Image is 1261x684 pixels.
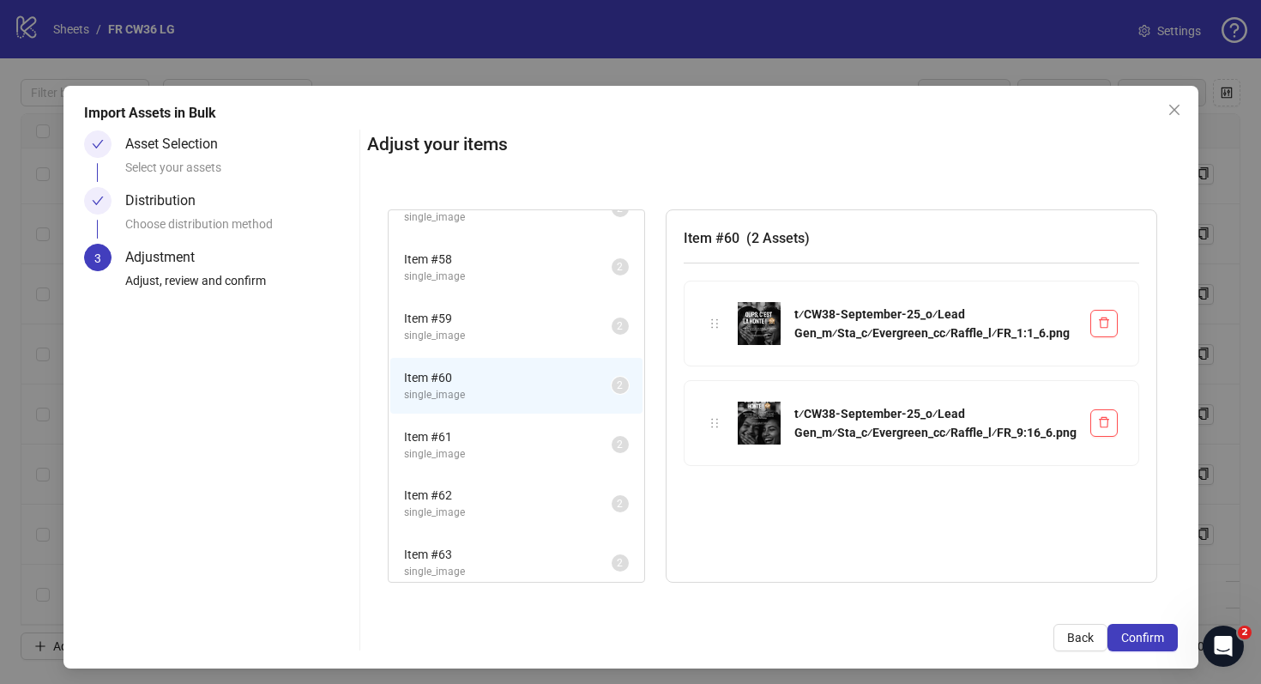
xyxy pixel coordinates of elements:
div: holder [705,314,724,333]
span: 2 [617,261,623,273]
div: Asset Selection [125,130,232,158]
button: Delete [1090,409,1118,437]
span: Item # 62 [404,486,612,505]
span: 2 [1238,626,1252,639]
sup: 2 [612,377,629,394]
img: t⁄CW38-September-25_o⁄Lead Gen_m⁄Sta_c⁄Evergreen_cc⁄Raffle_l⁄FR_9:16_6.png [738,402,781,445]
span: ( 2 Assets ) [746,230,810,246]
span: 2 [617,439,623,451]
span: Back [1067,631,1094,645]
div: Select your assets [125,158,353,187]
sup: 2 [612,554,629,572]
span: holder [709,417,721,429]
span: Item # 63 [404,545,612,564]
span: check [92,138,104,150]
span: 2 [617,557,623,569]
div: Distribution [125,187,209,215]
span: close [1167,103,1181,117]
div: Import Assets in Bulk [84,103,1178,124]
span: delete [1098,317,1110,329]
span: holder [709,318,721,330]
button: Confirm [1107,624,1178,651]
span: single_image [404,505,612,521]
span: 2 [617,379,623,391]
span: check [92,195,104,207]
div: Adjustment [125,244,208,271]
sup: 2 [612,436,629,453]
div: holder [705,414,724,433]
span: delete [1098,416,1110,428]
span: Confirm [1121,631,1164,645]
span: Item # 61 [404,427,612,446]
span: single_image [404,209,612,226]
div: t⁄CW38-September-25_o⁄Lead Gen_m⁄Sta_c⁄Evergreen_cc⁄Raffle_l⁄FR_9:16_6.png [794,404,1077,442]
span: single_image [404,564,612,580]
button: Delete [1090,310,1118,337]
img: t⁄CW38-September-25_o⁄Lead Gen_m⁄Sta_c⁄Evergreen_cc⁄Raffle_l⁄FR_1:1_6.png [738,302,781,345]
iframe: Intercom live chat [1203,626,1244,667]
span: Item # 60 [404,368,612,387]
span: single_image [404,328,612,344]
span: single_image [404,446,612,463]
sup: 2 [612,495,629,512]
div: Adjust, review and confirm [125,271,353,300]
span: Item # 59 [404,309,612,328]
span: single_image [404,269,612,285]
h3: Item # 60 [684,227,1139,249]
span: Item # 58 [404,250,612,269]
h2: Adjust your items [367,130,1178,159]
sup: 2 [612,258,629,275]
sup: 2 [612,318,629,335]
span: single_image [404,387,612,403]
div: t⁄CW38-September-25_o⁄Lead Gen_m⁄Sta_c⁄Evergreen_cc⁄Raffle_l⁄FR_1:1_6.png [794,305,1077,342]
span: 3 [94,251,101,265]
button: Back [1053,624,1107,651]
div: Choose distribution method [125,215,353,244]
span: 2 [617,320,623,332]
span: 2 [617,498,623,510]
button: Close [1161,96,1188,124]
